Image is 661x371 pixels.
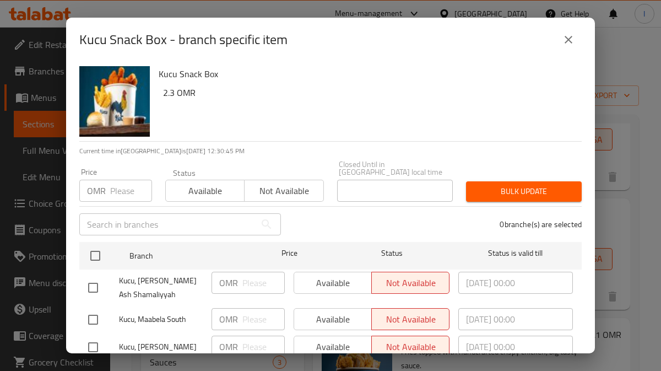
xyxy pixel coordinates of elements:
[79,66,150,137] img: Kucu Snack Box
[163,85,573,100] h6: 2.3 OMR
[253,246,326,260] span: Price
[466,181,582,202] button: Bulk update
[79,31,288,49] h2: Kucu Snack Box - branch specific item
[500,219,582,230] p: 0 branche(s) are selected
[219,313,238,326] p: OMR
[242,272,285,294] input: Please enter price
[244,180,323,202] button: Not available
[242,336,285,358] input: Please enter price
[119,274,203,302] span: Kucu, [PERSON_NAME] Ash Shamaliyyah
[219,276,238,289] p: OMR
[79,146,582,156] p: Current time in [GEOGRAPHIC_DATA] is [DATE] 12:30:45 PM
[159,66,573,82] h6: Kucu Snack Box
[110,180,152,202] input: Please enter price
[555,26,582,53] button: close
[165,180,245,202] button: Available
[79,213,256,235] input: Search in branches
[119,313,203,326] span: Kucu, Maabela South
[87,184,106,197] p: OMR
[335,246,449,260] span: Status
[475,185,573,198] span: Bulk update
[129,249,244,263] span: Branch
[170,183,240,199] span: Available
[458,246,573,260] span: Status is valid till
[249,183,319,199] span: Not available
[242,308,285,330] input: Please enter price
[219,340,238,353] p: OMR
[119,340,203,354] span: Kucu, [PERSON_NAME]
